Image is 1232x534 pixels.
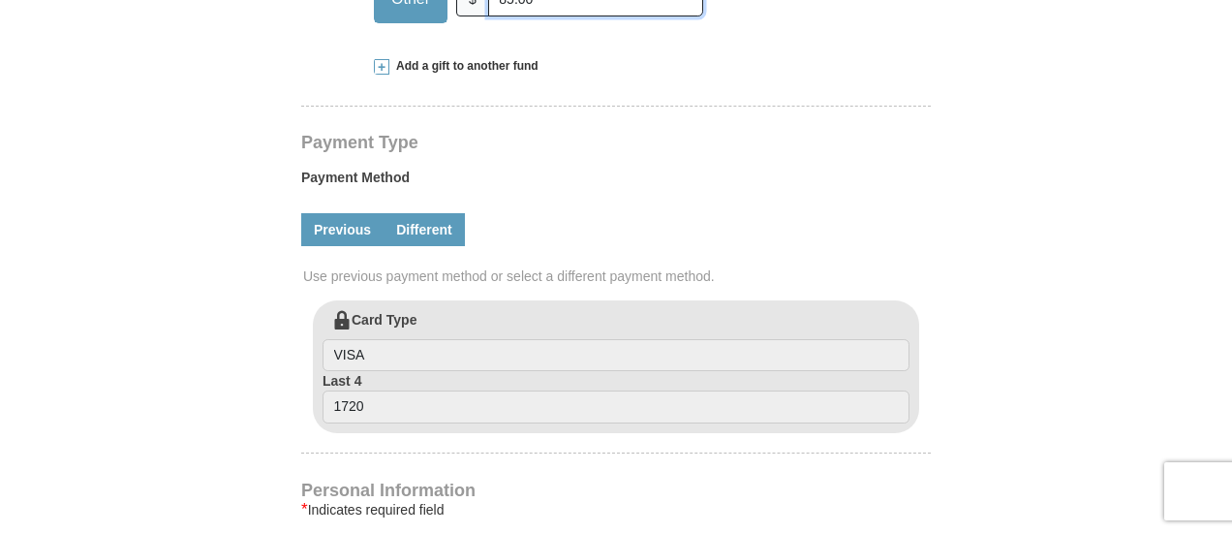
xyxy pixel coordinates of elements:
[301,483,931,498] h4: Personal Information
[389,58,539,75] span: Add a gift to another fund
[301,168,931,197] label: Payment Method
[323,310,909,372] label: Card Type
[301,498,931,521] div: Indicates required field
[323,391,909,424] input: Last 4
[301,135,931,150] h4: Payment Type
[384,213,465,246] a: Different
[323,339,909,372] input: Card Type
[323,371,909,424] label: Last 4
[301,213,384,246] a: Previous
[303,267,933,286] span: Use previous payment method or select a different payment method.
